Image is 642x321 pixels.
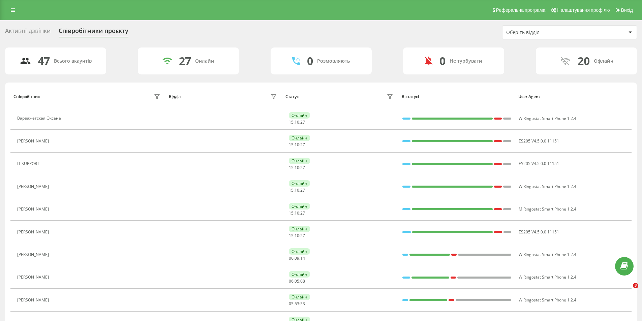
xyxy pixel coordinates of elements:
span: 05 [289,301,294,307]
span: W Ringostat Smart Phone 1.2.4 [519,297,576,303]
div: Онлайн [289,203,310,210]
span: 27 [300,119,305,125]
div: Онлайн [289,226,310,232]
span: 27 [300,210,305,216]
div: : : [289,301,305,306]
div: Статус [285,94,299,99]
span: W Ringostat Smart Phone 1.2.4 [519,252,576,257]
div: : : [289,188,305,193]
div: Всього акаунтів [54,58,92,64]
div: Онлайн [289,135,310,141]
div: : : [289,211,305,216]
span: 10 [295,165,299,170]
span: 27 [300,233,305,238]
span: M Ringostat Smart Phone 1.2.4 [519,206,576,212]
span: 15 [289,165,294,170]
span: 15 [289,233,294,238]
span: Налаштування профілю [557,7,610,13]
span: 27 [300,187,305,193]
div: [PERSON_NAME] [17,298,51,302]
span: 09 [295,255,299,261]
div: : : [289,165,305,170]
span: Вихід [621,7,633,13]
div: Активні дзвінки [5,27,51,38]
div: Онлайн [289,294,310,300]
div: Онлайн [289,248,310,255]
span: W Ringostat Smart Phone 1.2.4 [519,184,576,189]
span: ES205 V4.5.0.0 11151 [519,161,559,166]
div: Офлайн [594,58,613,64]
div: [PERSON_NAME] [17,230,51,234]
iframe: Intercom live chat [619,283,635,299]
div: [PERSON_NAME] [17,207,51,212]
div: IT SUPPORT [17,161,41,166]
div: Онлайн [195,58,214,64]
span: ES205 V4.5.0.0 11151 [519,138,559,144]
div: Розмовляють [317,58,350,64]
div: : : [289,142,305,147]
div: 47 [38,55,50,67]
div: Онлайн [289,112,310,119]
div: : : [289,279,305,284]
span: 15 [289,142,294,148]
div: : : [289,256,305,261]
span: 53 [300,301,305,307]
div: [PERSON_NAME] [17,252,51,257]
span: 15 [289,210,294,216]
div: Співробітники проєкту [59,27,128,38]
span: ES205 V4.5.0.0 11151 [519,229,559,235]
div: Варважетская Оксана [17,116,63,121]
div: Онлайн [289,271,310,278]
div: [PERSON_NAME] [17,275,51,280]
div: [PERSON_NAME] [17,139,51,143]
div: : : [289,120,305,125]
span: 10 [295,233,299,238]
div: Співробітник [13,94,40,99]
div: 0 [307,55,313,67]
span: 15 [289,119,294,125]
span: 27 [300,165,305,170]
span: 27 [300,142,305,148]
span: 08 [300,278,305,284]
span: 06 [289,255,294,261]
span: 53 [295,301,299,307]
div: Онлайн [289,180,310,187]
span: 14 [300,255,305,261]
span: 15 [289,187,294,193]
span: 10 [295,210,299,216]
div: Не турбувати [450,58,482,64]
span: 10 [295,142,299,148]
span: 05 [295,278,299,284]
div: Онлайн [289,158,310,164]
div: 27 [179,55,191,67]
div: 0 [439,55,446,67]
span: W Ringostat Smart Phone 1.2.4 [519,116,576,121]
div: [PERSON_NAME] [17,184,51,189]
span: 06 [289,278,294,284]
div: В статусі [402,94,512,99]
div: Оберіть відділ [506,30,587,35]
span: 3 [633,283,638,288]
div: 20 [578,55,590,67]
div: User Agent [518,94,629,99]
div: Відділ [169,94,181,99]
div: : : [289,233,305,238]
span: Реферальна програма [496,7,546,13]
span: W Ringostat Smart Phone 1.2.4 [519,274,576,280]
span: 10 [295,119,299,125]
span: 10 [295,187,299,193]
